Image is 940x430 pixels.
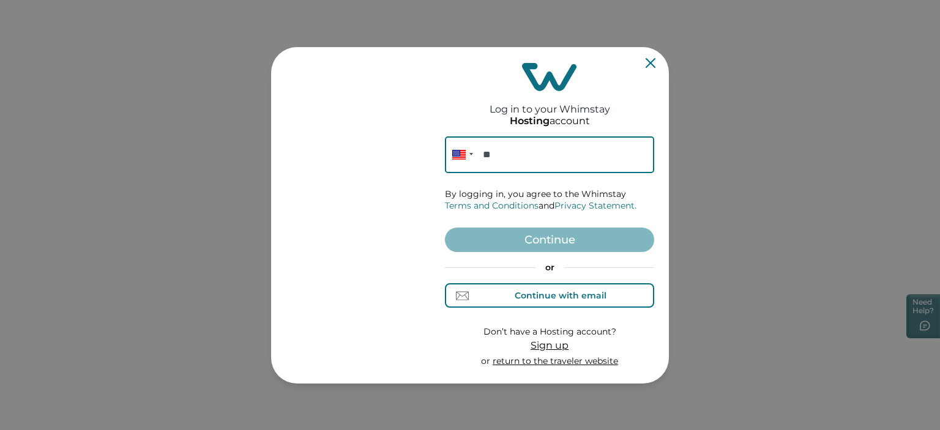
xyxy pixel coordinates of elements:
[510,115,590,127] p: account
[493,355,618,366] a: return to the traveler website
[445,262,654,274] p: or
[481,355,618,368] p: or
[271,47,430,384] img: auth-banner
[445,283,654,308] button: Continue with email
[522,63,577,91] img: login-logo
[490,91,610,115] h2: Log in to your Whimstay
[445,200,539,211] a: Terms and Conditions
[554,200,636,211] a: Privacy Statement.
[445,188,654,212] p: By logging in, you agree to the Whimstay and
[481,326,618,338] p: Don’t have a Hosting account?
[531,339,569,351] span: Sign up
[646,58,655,68] button: Close
[445,136,477,173] div: United States: + 1
[515,291,606,300] div: Continue with email
[510,115,550,127] p: Hosting
[445,228,654,252] button: Continue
